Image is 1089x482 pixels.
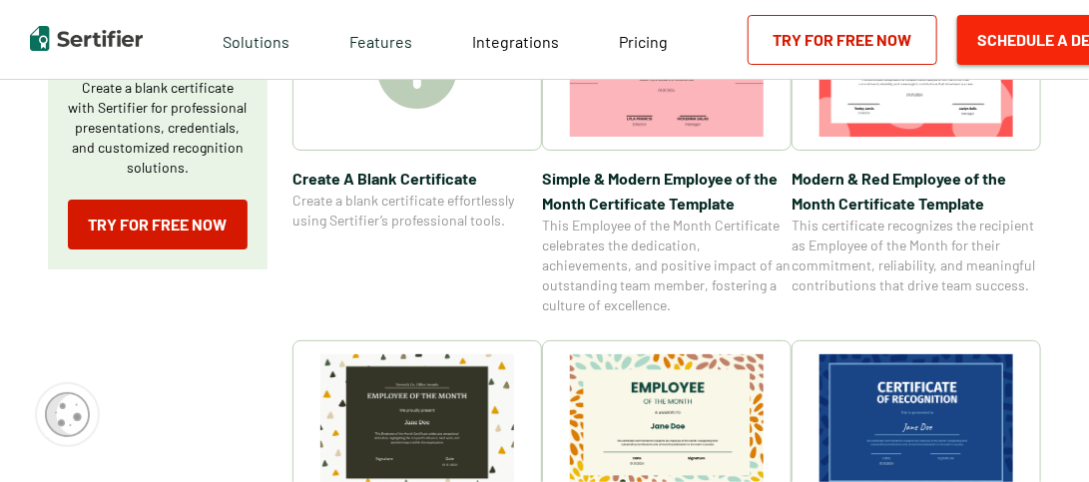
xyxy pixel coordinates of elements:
a: Integrations [472,27,559,52]
img: Cookie Popup Icon [45,392,90,437]
span: Create A Blank Certificate [292,166,542,191]
span: Modern & Red Employee of the Month Certificate Template [792,166,1041,216]
span: Pricing [619,32,668,51]
span: Simple & Modern Employee of the Month Certificate Template [542,166,792,216]
span: Integrations [472,32,559,51]
img: Sertifier | Digital Credentialing Platform [30,26,143,51]
span: Solutions [223,27,289,52]
span: Create a blank certificate effortlessly using Sertifier’s professional tools. [292,191,542,231]
span: This Employee of the Month Certificate celebrates the dedication, achievements, and positive impa... [542,216,792,315]
a: Pricing [619,27,668,52]
span: This certificate recognizes the recipient as Employee of the Month for their commitment, reliabil... [792,216,1041,295]
span: Features [349,27,412,52]
a: Try for Free Now [748,15,937,65]
a: Try for Free Now [68,200,248,249]
p: Create a blank certificate with Sertifier for professional presentations, credentials, and custom... [68,78,248,178]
